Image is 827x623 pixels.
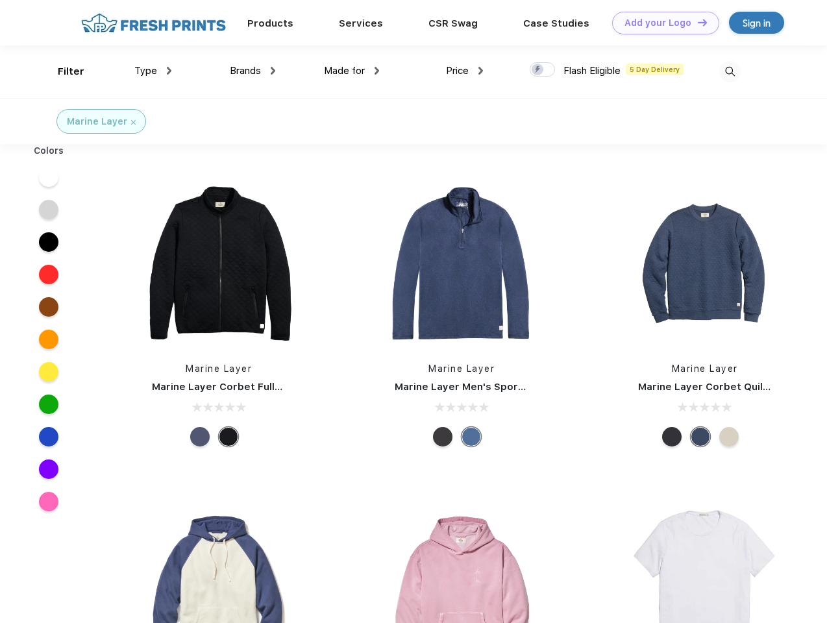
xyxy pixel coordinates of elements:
a: Marine Layer [672,363,738,374]
div: Add your Logo [624,18,691,29]
div: Navy [190,427,210,446]
div: Navy Heather [691,427,710,446]
div: Colors [24,144,74,158]
span: Type [134,65,157,77]
a: Sign in [729,12,784,34]
a: Marine Layer [428,363,495,374]
a: Services [339,18,383,29]
div: Black [219,427,238,446]
a: Marine Layer [186,363,252,374]
div: Filter [58,64,84,79]
a: Marine Layer Corbet Full-Zip Jacket [152,381,332,393]
img: func=resize&h=266 [619,177,791,349]
div: Sign in [743,16,771,31]
img: dropdown.png [375,67,379,75]
img: filter_cancel.svg [131,120,136,125]
img: func=resize&h=266 [375,177,548,349]
a: CSR Swag [428,18,478,29]
img: DT [698,19,707,26]
img: func=resize&h=266 [132,177,305,349]
img: dropdown.png [271,67,275,75]
img: fo%20logo%202.webp [77,12,230,34]
div: Deep Denim [462,427,481,446]
a: Marine Layer Men's Sport Quarter Zip [395,381,583,393]
span: Price [446,65,469,77]
span: Flash Eligible [563,65,621,77]
a: Products [247,18,293,29]
span: Made for [324,65,365,77]
img: dropdown.png [167,67,171,75]
div: Marine Layer [67,115,127,128]
div: Charcoal [433,427,452,446]
span: Brands [230,65,261,77]
span: 5 Day Delivery [626,64,684,75]
img: dropdown.png [478,67,483,75]
div: Charcoal [662,427,682,446]
img: desktop_search.svg [719,61,741,82]
div: Oat Heather [719,427,739,446]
